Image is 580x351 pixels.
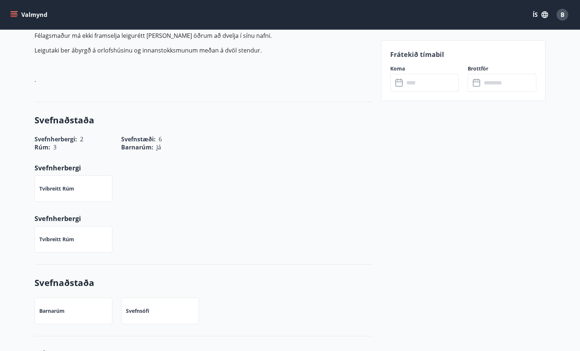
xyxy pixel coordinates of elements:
button: B [554,6,571,23]
p: Tvíbreitt rúm [39,185,74,192]
span: Rúm : [35,143,50,151]
label: Brottför [468,65,536,72]
p: Barnarúm [39,307,65,315]
p: Svefnsófi [126,307,149,315]
p: Svefnherbergi [35,214,372,223]
p: Félagsmaður má ekki framselja leigurétt [PERSON_NAME] öðrum að dvelja í sínu nafni. [35,31,372,40]
button: menu [9,8,50,21]
p: Tvíbreitt rúm [39,236,74,243]
p: Frátekið tímabil [390,50,536,59]
p: Svefnherbergi [35,163,372,173]
span: B [561,11,565,19]
h3: Svefnaðstaða [35,276,372,289]
span: Já [156,143,161,151]
p: . [35,75,372,84]
span: 3 [53,143,57,151]
button: ÍS [529,8,552,21]
h3: Svefnaðstaða [35,114,372,126]
p: Leigutaki ber ábyrgð á orlofshúsinu og innanstokksmunum meðan á dvöl stendur. [35,46,372,55]
label: Koma [390,65,459,72]
span: Barnarúm : [121,143,153,151]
